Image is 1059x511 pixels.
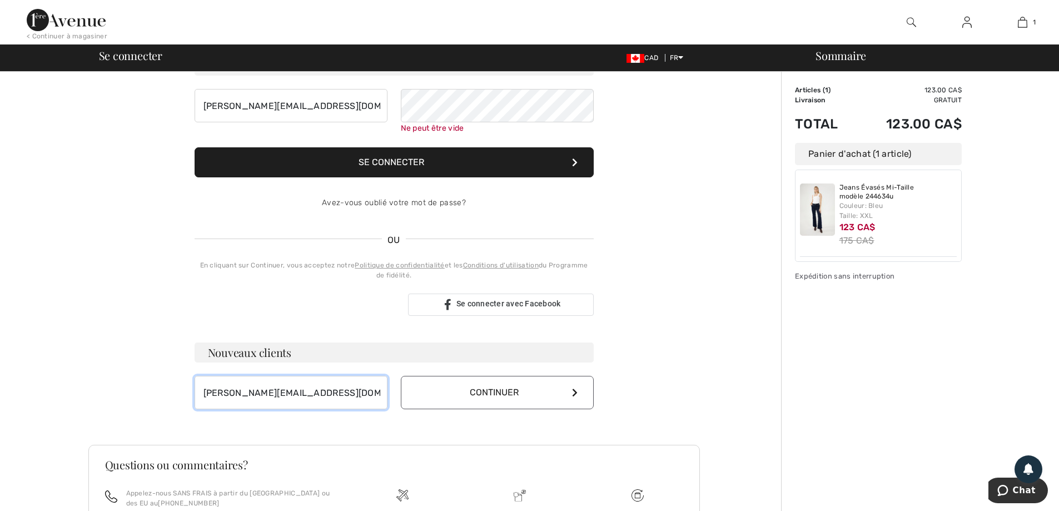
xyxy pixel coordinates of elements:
a: Avez-vous oublié votre mot de passe? [322,198,466,207]
div: Panier d'achat (1 article) [795,143,962,165]
div: Sommaire [802,50,1052,61]
div: En cliquant sur Continuer, vous acceptez notre et les du Programme de fidélité. [195,260,594,280]
span: Se connecter [99,50,162,61]
iframe: Ouvre un widget dans lequel vous pouvez chatter avec l’un de nos agents [988,478,1048,505]
button: Se connecter [195,147,594,177]
input: Courriel [195,89,387,122]
img: recherche [907,16,916,29]
td: Articles ( ) [795,85,856,95]
a: Se connecter avec Facebook [408,294,594,316]
a: Jeans Évasés Mi-Taille modèle 244634u [839,183,957,201]
img: 1ère Avenue [27,9,106,31]
img: Jeans Évasés Mi-Taille modèle 244634u [800,183,835,236]
div: Ne peut être vide [401,122,594,134]
a: 1 [995,16,1050,29]
iframe: Bouton "Se connecter avec Google" [189,292,405,317]
img: call [105,490,117,503]
a: [PHONE_NUMBER] [158,499,219,507]
button: Continuer [401,376,594,409]
img: Mes infos [962,16,972,29]
p: Appelez-nous SANS FRAIS à partir du [GEOGRAPHIC_DATA] ou des EU au [126,488,330,508]
div: Expédition sans interruption [795,271,962,281]
img: Mon panier [1018,16,1027,29]
span: 123 CA$ [839,222,876,232]
td: Livraison [795,95,856,105]
img: Livraison gratuite dès 99$ [396,489,409,502]
td: 123.00 CA$ [856,85,962,95]
h3: Questions ou commentaires? [105,459,683,470]
span: 1 [1033,17,1036,27]
h3: Nouveaux clients [195,343,594,363]
div: Couleur: Bleu Taille: XXL [839,201,957,221]
span: OU [382,234,406,247]
s: 175 CA$ [839,235,874,246]
span: Se connecter avec Facebook [456,299,561,308]
td: Gratuit [856,95,962,105]
img: Livraison gratuite dès 99$ [632,489,644,502]
div: < Continuer à magasiner [27,31,107,41]
img: Livraison promise sans frais de dédouanement surprise&nbsp;! [514,489,526,502]
td: 123.00 CA$ [856,105,962,143]
span: CAD [627,54,663,62]
img: Canadian Dollar [627,54,644,63]
a: Conditions d'utilisation [463,261,539,269]
input: Courriel [195,376,387,409]
span: FR [670,54,684,62]
a: Politique de confidentialité [355,261,444,269]
a: Se connecter [953,16,981,29]
td: Total [795,105,856,143]
span: 1 [825,86,828,94]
